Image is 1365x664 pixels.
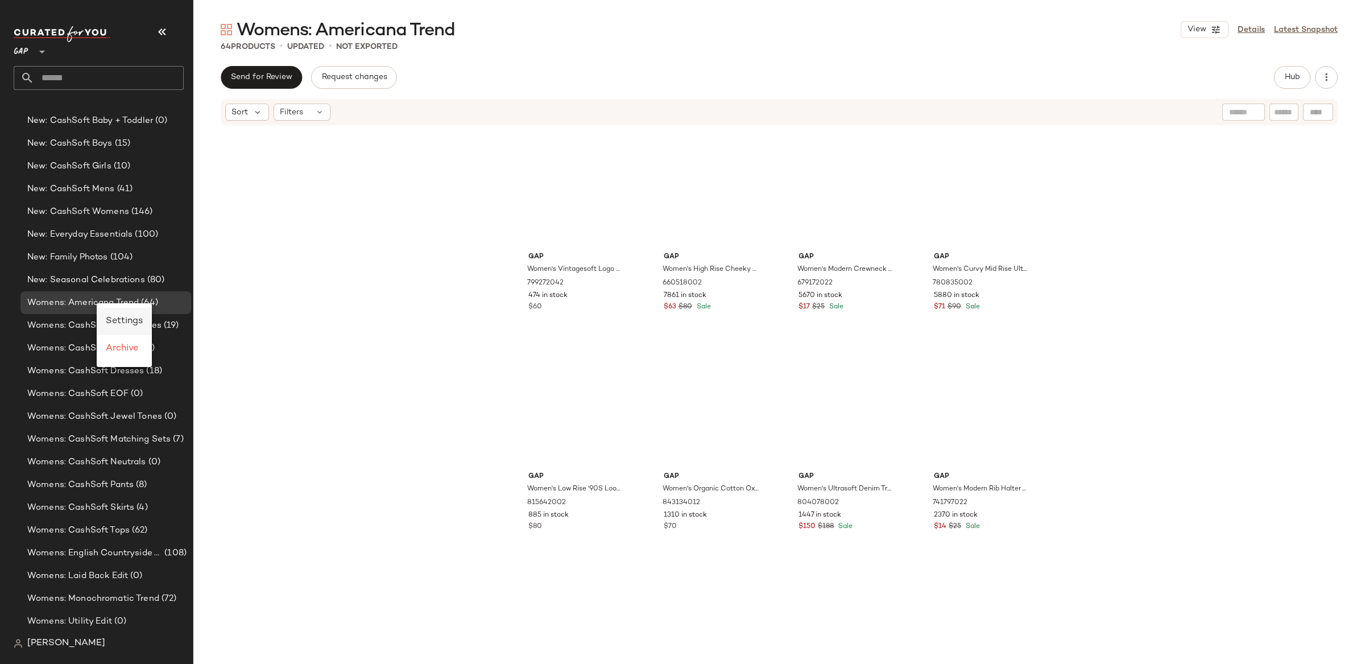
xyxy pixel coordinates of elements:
[231,106,248,118] span: Sort
[280,106,303,118] span: Filters
[134,501,147,514] span: (4)
[797,484,894,494] span: Women's Ultrasoft Denim Trench Coat by Gap Dark Indigo Blue Size L
[528,522,542,532] span: $80
[527,278,564,288] span: 799272042
[1181,21,1228,38] button: View
[27,205,129,218] span: New: CashSoft Womens
[1187,25,1206,34] span: View
[1238,24,1265,36] a: Details
[27,501,134,514] span: Womens: CashSoft Skirts
[134,479,147,492] span: (8)
[111,160,131,173] span: (10)
[27,160,111,173] span: New: CashSoft Girls
[221,43,231,51] span: 64
[171,433,183,446] span: (7)
[528,252,624,262] span: Gap
[663,265,759,275] span: Women's High Rise Cheeky Straight Jeans by Gap Dark Indigo V2 Size 25
[14,39,28,59] span: GAP
[221,41,275,53] div: Products
[115,183,133,196] span: (41)
[329,40,332,53] span: •
[934,291,979,301] span: 5880 in stock
[162,410,176,423] span: (0)
[799,510,841,521] span: 1447 in stock
[527,265,623,275] span: Women's Vintagesoft Logo Wedge Sweatshirt by Gap New Off White Logo Tall Size XXL
[129,387,143,401] span: (0)
[221,66,302,89] button: Send for Review
[948,302,961,312] span: $90
[221,24,232,35] img: svg%3e
[934,302,945,312] span: $71
[27,456,146,469] span: Womens: CashSoft Neutrals
[934,522,946,532] span: $14
[145,274,165,287] span: (80)
[130,524,148,537] span: (62)
[237,19,455,42] span: Womens: Americana Trend
[797,278,833,288] span: 679172022
[27,137,113,150] span: New: CashSoft Boys
[1284,73,1300,82] span: Hub
[159,592,177,605] span: (72)
[336,41,398,53] p: Not Exported
[162,319,179,332] span: (19)
[799,291,842,301] span: 5670 in stock
[963,303,980,311] span: Sale
[27,319,162,332] span: Womens: CashSoft Accessories
[27,547,162,560] span: Womens: English Countryside Trend
[311,66,396,89] button: Request changes
[933,278,973,288] span: 780835002
[663,278,702,288] span: 660518002
[527,484,623,494] span: Women's Low Rise '90S Loose Jeans by Gap Dark Blue Indigo Tall Size 28
[663,484,759,494] span: Women's Organic Cotton Oxford Straight-Hem Crop Shirt by Gap Optic White Size XS
[280,40,283,53] span: •
[664,510,707,521] span: 1310 in stock
[694,303,711,311] span: Sale
[146,456,160,469] span: (0)
[934,252,1030,262] span: Gap
[321,73,387,82] span: Request changes
[27,251,108,264] span: New: Family Photos
[27,433,171,446] span: Womens: CashSoft Matching Sets
[27,410,162,423] span: Womens: CashSoft Jewel Tones
[112,615,126,628] span: (0)
[128,570,142,583] span: (0)
[797,265,894,275] span: Women's Modern Crewneck T-Shirt by Gap Navy Blue Size XS
[664,472,760,482] span: Gap
[27,228,133,241] span: New: Everyday Essentials
[162,547,187,560] span: (108)
[106,344,138,353] span: Archive
[949,522,961,532] span: $25
[108,251,133,264] span: (104)
[799,252,895,262] span: Gap
[818,522,834,532] span: $188
[27,365,144,378] span: Womens: CashSoft Dresses
[799,522,816,532] span: $150
[27,114,153,127] span: New: CashSoft Baby + Toddler
[14,639,23,648] img: svg%3e
[827,303,843,311] span: Sale
[528,291,568,301] span: 474 in stock
[1274,24,1338,36] a: Latest Snapshot
[230,73,292,82] span: Send for Review
[664,291,706,301] span: 7861 in stock
[133,228,158,241] span: (100)
[933,498,967,508] span: 741797022
[139,296,158,310] span: (64)
[933,265,1029,275] span: Women's Curvy Mid Rise Ultrasoft Baggy Jeans by Gap Ecru Beige Tall Size 29
[527,498,566,508] span: 815642002
[27,570,128,583] span: Womens: Laid Back Edit
[27,387,129,401] span: Womens: CashSoft EOF
[799,472,895,482] span: Gap
[27,592,159,605] span: Womens: Monochromatic Trend
[287,41,324,53] p: updated
[812,302,825,312] span: $25
[27,479,134,492] span: Womens: CashSoft Pants
[106,316,143,326] span: Settings
[963,523,980,530] span: Sale
[27,296,139,310] span: Womens: Americana Trend
[27,615,112,628] span: Womens: Utility Edit
[664,522,677,532] span: $70
[27,274,145,287] span: New: Seasonal Celebrations
[664,252,760,262] span: Gap
[144,365,162,378] span: (18)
